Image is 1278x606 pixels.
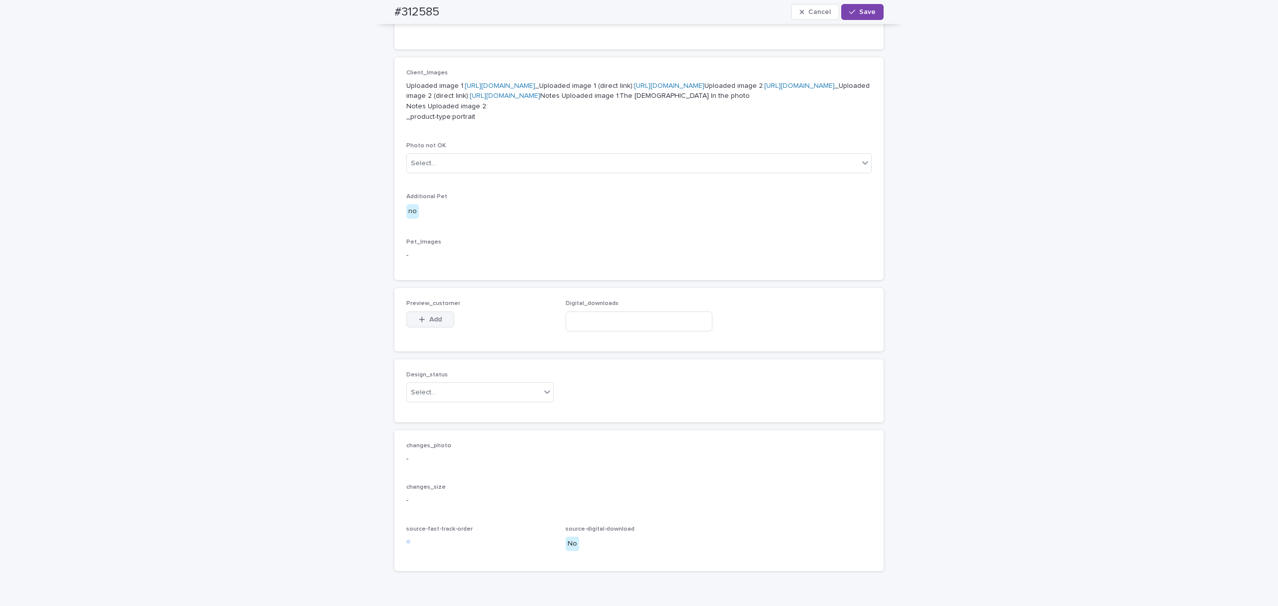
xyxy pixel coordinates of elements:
span: Cancel [808,8,831,15]
button: Cancel [791,4,839,20]
p: Uploaded image 1: _Uploaded image 1 (direct link): Uploaded image 2: _Uploaded image 2 (direct li... [406,81,872,122]
span: Pet_Images [406,239,441,245]
span: changes_photo [406,443,451,449]
div: no [406,204,419,219]
button: Add [406,311,454,327]
a: [URL][DOMAIN_NAME] [764,82,835,89]
span: Save [859,8,876,15]
span: changes_size [406,484,446,490]
span: Design_status [406,372,448,378]
p: - [406,495,872,506]
span: Client_Images [406,70,448,76]
a: [URL][DOMAIN_NAME] [465,82,535,89]
button: Save [841,4,884,20]
div: Select... [411,158,436,169]
span: source-fast-track-order [406,526,473,532]
p: - [406,454,872,464]
div: No [566,537,579,551]
a: [URL][DOMAIN_NAME] [470,92,540,99]
span: Additional Pet [406,194,447,200]
span: Digital_downloads [566,301,619,306]
span: Preview_customer [406,301,460,306]
p: - [406,250,872,261]
h2: #312585 [394,5,439,19]
span: Photo not OK [406,143,446,149]
a: [URL][DOMAIN_NAME] [634,82,704,89]
span: Add [429,316,442,323]
span: source-digital-download [566,526,635,532]
div: Select... [411,387,436,398]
